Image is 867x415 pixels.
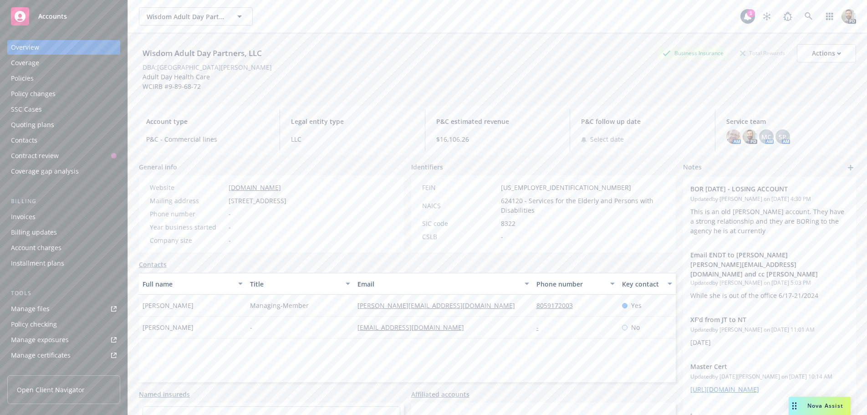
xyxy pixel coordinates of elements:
div: Quoting plans [11,118,54,132]
span: Nova Assist [807,402,843,410]
span: While she is out of the office 6/17-21/2024 [690,291,818,300]
a: - [536,323,546,332]
div: 1 [747,9,755,17]
div: Year business started [150,222,225,232]
span: - [229,222,231,232]
span: SP [779,132,786,142]
span: No [631,323,640,332]
div: FEIN [422,183,497,192]
div: Tools [7,289,120,298]
a: Invoices [7,210,120,224]
div: Mailing address [150,196,225,205]
span: LLC [291,134,413,144]
a: Billing updates [7,225,120,240]
div: Business Insurance [658,47,728,59]
span: P&C estimated revenue [436,117,559,126]
div: Invoices [11,210,36,224]
a: [URL][DOMAIN_NAME] [690,385,759,394]
button: Email [354,273,533,295]
div: Full name [143,279,233,289]
a: Stop snowing [758,7,776,26]
span: Updated by [DATE][PERSON_NAME] on [DATE] 10:14 AM [690,373,849,381]
div: Drag to move [789,397,800,415]
div: Actions [812,45,841,62]
a: Contacts [7,133,120,148]
div: Billing [7,197,120,206]
span: General info [139,162,177,172]
button: Nova Assist [789,397,851,415]
div: Contract review [11,149,59,163]
div: Wisdom Adult Day Partners, LLC [139,47,265,59]
div: SSC Cases [11,102,42,117]
div: XF'd from JT to NTUpdatedby [PERSON_NAME] on [DATE] 11:01 AM[DATE] [683,307,856,354]
div: Manage certificates [11,348,71,363]
a: Account charges [7,241,120,255]
span: Notes [683,162,702,173]
span: [STREET_ADDRESS] [229,196,286,205]
div: Account charges [11,241,61,255]
div: Phone number [150,209,225,219]
div: Website [150,183,225,192]
span: Updated by [PERSON_NAME] on [DATE] 11:01 AM [690,326,849,334]
span: Identifiers [411,162,443,172]
a: Accounts [7,4,120,29]
span: MC [761,132,771,142]
div: Installment plans [11,256,64,271]
a: Manage files [7,302,120,316]
a: Report a Bug [779,7,797,26]
div: NAICS [422,201,497,210]
a: Switch app [821,7,839,26]
div: Total Rewards [735,47,790,59]
span: Adult Day Health Care WCIRB #9-89-68-72 [143,72,210,91]
span: Managing-Member [250,301,309,310]
button: Full name [139,273,246,295]
div: CSLB [422,232,497,241]
a: Manage exposures [7,333,120,347]
span: 624120 - Services for the Elderly and Persons with Disabilities [501,196,665,215]
div: Manage files [11,302,50,316]
span: Service team [726,117,849,126]
button: Title [246,273,354,295]
a: Policy checking [7,317,120,332]
a: Quoting plans [7,118,120,132]
div: Email ENDT to [PERSON_NAME] [PERSON_NAME][EMAIL_ADDRESS][DOMAIN_NAME] and cc [PERSON_NAME]Updated... [683,243,856,307]
span: - [229,236,231,245]
div: Coverage gap analysis [11,164,79,179]
a: Contacts [139,260,167,269]
button: Phone number [533,273,619,295]
span: Open Client Navigator [17,385,85,395]
a: add [845,162,856,173]
img: photo [743,129,757,144]
span: Updated by [PERSON_NAME] on [DATE] 5:03 PM [690,279,849,287]
span: Account type [146,117,269,126]
span: Accounts [38,13,67,20]
img: photo [726,129,741,144]
div: Coverage [11,56,39,70]
button: Key contact [618,273,676,295]
span: - [250,323,252,332]
a: Overview [7,40,120,55]
span: Updated by [PERSON_NAME] on [DATE] 4:30 PM [690,195,849,203]
div: Overview [11,40,39,55]
a: Policy changes [7,87,120,101]
a: Coverage [7,56,120,70]
span: [PERSON_NAME] [143,301,194,310]
a: 8059172003 [536,301,580,310]
span: Email ENDT to [PERSON_NAME] [PERSON_NAME][EMAIL_ADDRESS][DOMAIN_NAME] and cc [PERSON_NAME] [690,250,825,279]
div: BOR [DATE] - LOSING ACCOUNTUpdatedby [PERSON_NAME] on [DATE] 4:30 PMThis is an old [PERSON_NAME] ... [683,177,856,243]
span: Yes [631,301,642,310]
div: Phone number [536,279,605,289]
div: Policy changes [11,87,56,101]
span: [US_EMPLOYER_IDENTIFICATION_NUMBER] [501,183,631,192]
div: Key contact [622,279,662,289]
span: Select date [590,134,624,144]
span: This is an old [PERSON_NAME] account. They have a strong relationship and they are BORing to the ... [690,207,846,235]
div: DBA: [GEOGRAPHIC_DATA][PERSON_NAME] [143,62,272,72]
a: Coverage gap analysis [7,164,120,179]
a: Named insureds [139,389,190,399]
span: XF'd from JT to NT [690,315,825,324]
span: P&C follow up date [581,117,704,126]
button: Wisdom Adult Day Partners, LLC [139,7,253,26]
a: Manage certificates [7,348,120,363]
span: Wisdom Adult Day Partners, LLC [147,12,225,21]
